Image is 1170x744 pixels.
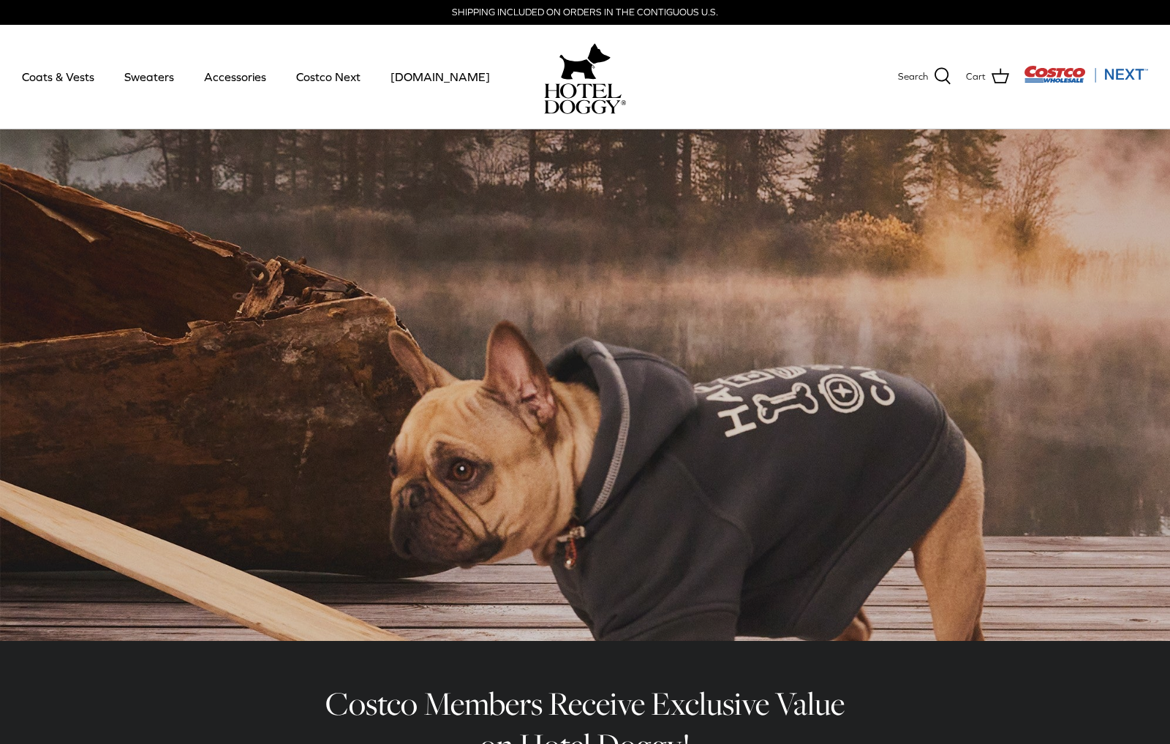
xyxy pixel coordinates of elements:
[544,83,626,114] img: hoteldoggycom
[966,69,986,85] span: Cart
[1024,65,1148,83] img: Costco Next
[966,67,1009,86] a: Cart
[377,52,503,102] a: [DOMAIN_NAME]
[898,69,928,85] span: Search
[191,52,279,102] a: Accessories
[111,52,187,102] a: Sweaters
[559,39,611,83] img: hoteldoggy.com
[1024,75,1148,86] a: Visit Costco Next
[544,39,626,114] a: hoteldoggy.com hoteldoggycom
[283,52,374,102] a: Costco Next
[898,67,951,86] a: Search
[9,52,107,102] a: Coats & Vests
